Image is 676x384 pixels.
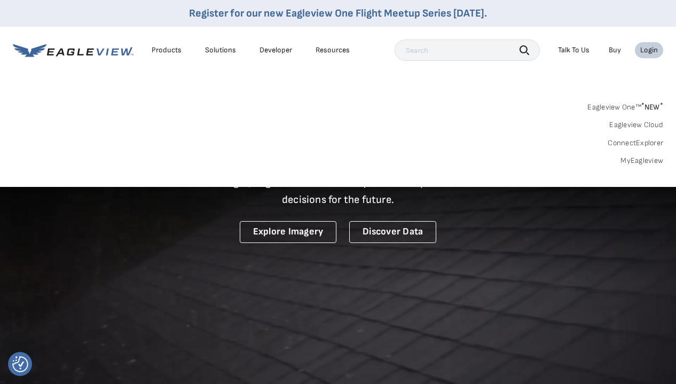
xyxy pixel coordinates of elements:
[608,138,663,148] a: ConnectExplorer
[316,45,350,55] div: Resources
[609,45,621,55] a: Buy
[609,120,663,130] a: Eagleview Cloud
[240,221,337,243] a: Explore Imagery
[12,356,28,372] img: Revisit consent button
[640,45,658,55] div: Login
[641,103,663,112] span: NEW
[587,99,663,112] a: Eagleview One™*NEW*
[395,40,540,61] input: Search
[260,45,292,55] a: Developer
[189,7,487,20] a: Register for our new Eagleview One Flight Meetup Series [DATE].
[205,45,236,55] div: Solutions
[349,221,436,243] a: Discover Data
[558,45,589,55] div: Talk To Us
[152,45,182,55] div: Products
[620,156,663,166] a: MyEagleview
[12,356,28,372] button: Consent Preferences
